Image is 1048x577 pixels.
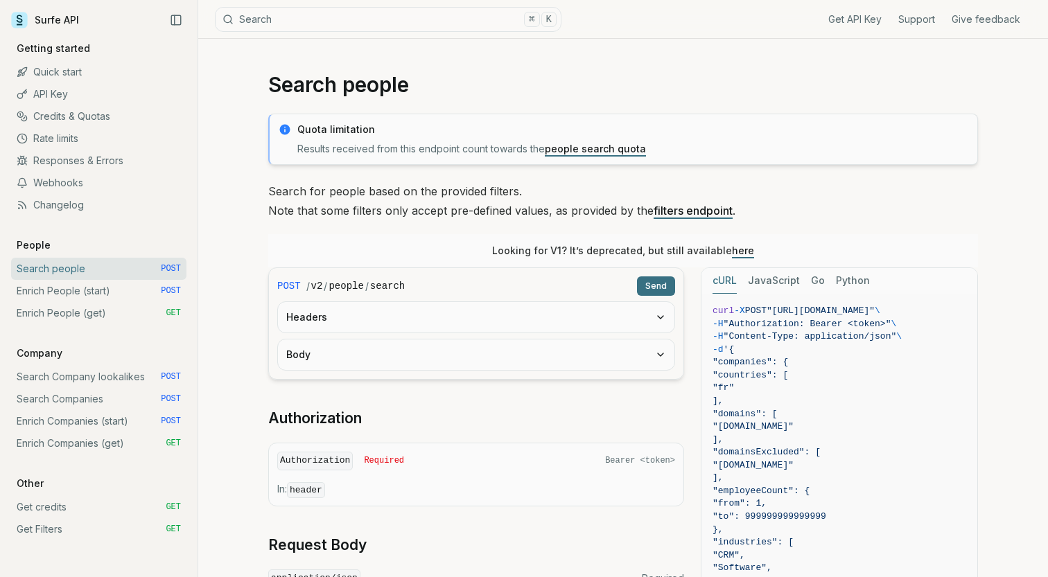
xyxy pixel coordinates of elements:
[11,302,186,324] a: Enrich People (get) GET
[713,562,772,573] span: "Software",
[329,279,363,293] code: people
[277,452,353,470] code: Authorization
[713,472,724,483] span: ],
[161,393,181,405] span: POST
[11,194,186,216] a: Changelog
[713,382,734,393] span: "fr"
[524,12,539,27] kbd: ⌘
[713,370,788,380] span: "countries": [
[11,432,186,454] a: Enrich Companies (get) GET
[875,305,880,316] span: \
[297,123,969,136] p: Quota limitation
[734,305,745,316] span: -X
[724,344,735,355] span: '{
[11,83,186,105] a: API Key
[713,434,724,445] span: ],
[713,498,767,508] span: "from": 1,
[713,305,734,316] span: curl
[166,501,181,513] span: GET
[713,447,821,457] span: "domainsExcluded": [
[541,12,557,27] kbd: K
[713,460,794,470] span: "[DOMAIN_NAME]"
[492,244,754,258] p: Looking for V1? It’s deprecated, but still available
[215,7,561,32] button: Search⌘K
[277,279,301,293] span: POST
[11,42,96,55] p: Getting started
[898,12,935,26] a: Support
[713,268,737,294] button: cURL
[324,279,327,293] span: /
[745,305,767,316] span: POST
[11,127,186,150] a: Rate limits
[166,308,181,319] span: GET
[11,10,79,30] a: Surfe API
[11,238,56,252] p: People
[952,12,1020,26] a: Give feedback
[713,421,794,432] span: "[DOMAIN_NAME]"
[748,268,800,294] button: JavaScript
[268,535,367,555] a: Request Body
[161,371,181,382] span: POST
[713,344,724,355] span: -d
[713,331,724,341] span: -H
[713,524,724,535] span: },
[277,482,675,497] p: In:
[654,204,733,218] a: filters endpoint
[545,143,646,154] a: people search quota
[724,331,897,341] span: "Content-Type: application/json"
[161,263,181,274] span: POST
[11,410,186,432] a: Enrich Companies (start) POST
[166,524,181,535] span: GET
[364,455,404,466] span: Required
[268,72,978,97] h1: Search people
[713,396,724,406] span: ],
[724,319,891,329] span: "Authorization: Bearer <token>"
[365,279,369,293] span: /
[278,302,674,332] button: Headers
[713,357,788,367] span: "companies": {
[11,346,68,360] p: Company
[161,285,181,296] span: POST
[732,245,754,256] a: here
[268,409,362,428] a: Authorization
[11,496,186,518] a: Get credits GET
[11,518,186,540] a: Get Filters GET
[161,416,181,427] span: POST
[836,268,870,294] button: Python
[767,305,875,316] span: "[URL][DOMAIN_NAME]"
[278,339,674,370] button: Body
[11,105,186,127] a: Credits & Quotas
[268,181,978,220] p: Search for people based on the provided filters. Note that some filters only accept pre-defined v...
[828,12,882,26] a: Get API Key
[370,279,405,293] code: search
[166,438,181,449] span: GET
[306,279,310,293] span: /
[811,268,825,294] button: Go
[713,511,826,522] span: "to": 999999999999999
[891,319,896,329] span: \
[11,258,186,280] a: Search people POST
[11,150,186,172] a: Responses & Errors
[605,455,675,466] span: Bearer <token>
[896,331,902,341] span: \
[11,388,186,410] a: Search Companies POST
[713,537,794,547] span: "industries": [
[11,477,49,490] p: Other
[11,61,186,83] a: Quick start
[166,10,186,30] button: Collapse Sidebar
[11,172,186,194] a: Webhooks
[11,280,186,302] a: Enrich People (start) POST
[713,319,724,329] span: -H
[297,142,969,156] p: Results received from this endpoint count towards the
[713,409,778,419] span: "domains": [
[311,279,323,293] code: v2
[11,366,186,388] a: Search Company lookalikes POST
[287,482,325,498] code: header
[713,486,810,496] span: "employeeCount": {
[637,276,675,296] button: Send
[713,550,745,560] span: "CRM",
